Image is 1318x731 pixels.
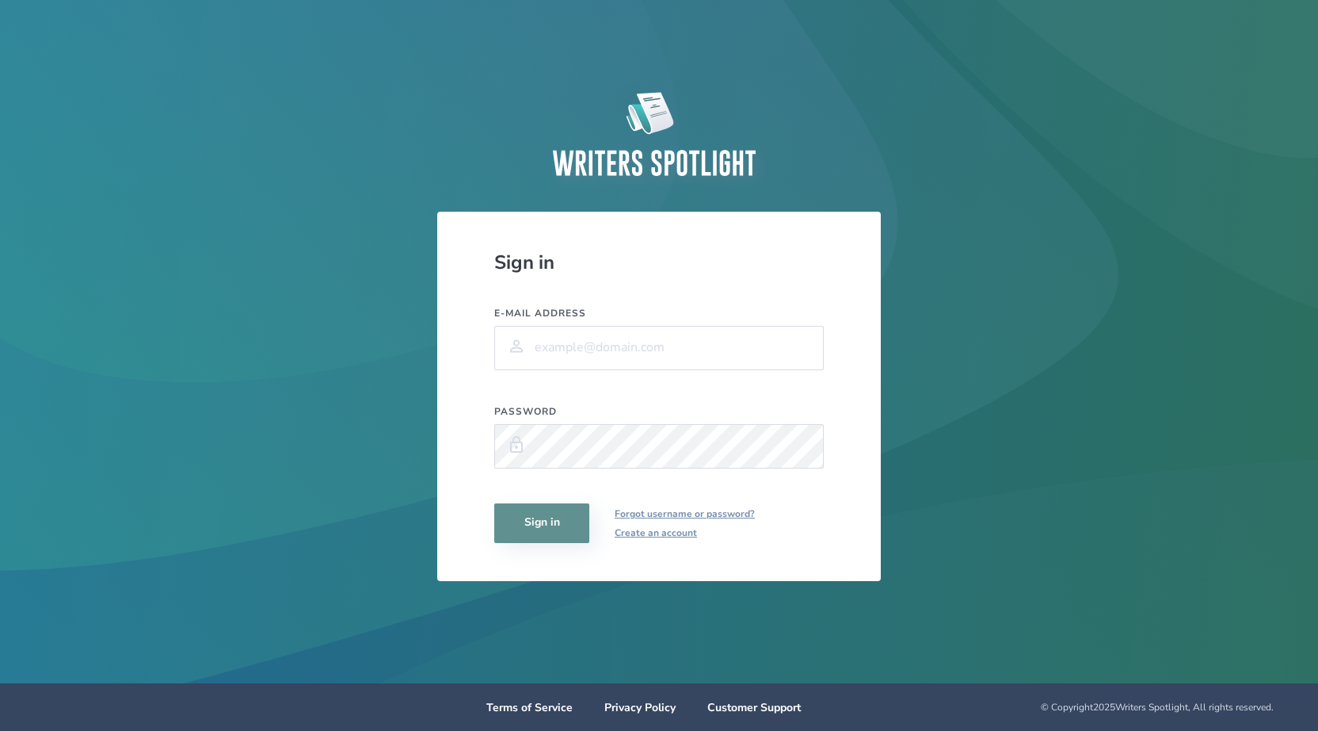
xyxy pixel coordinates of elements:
a: Customer Support [707,700,801,715]
label: Password [494,405,824,418]
a: Create an account [615,523,755,542]
div: Sign in [494,250,824,275]
button: Sign in [494,503,589,543]
label: E-mail address [494,307,824,320]
a: Terms of Service [486,700,573,715]
a: Privacy Policy [604,700,676,715]
div: © Copyright 2025 Writers Spotlight, All rights reserved. [853,701,1274,714]
a: Forgot username or password? [615,504,755,523]
input: example@domain.com [494,326,824,370]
